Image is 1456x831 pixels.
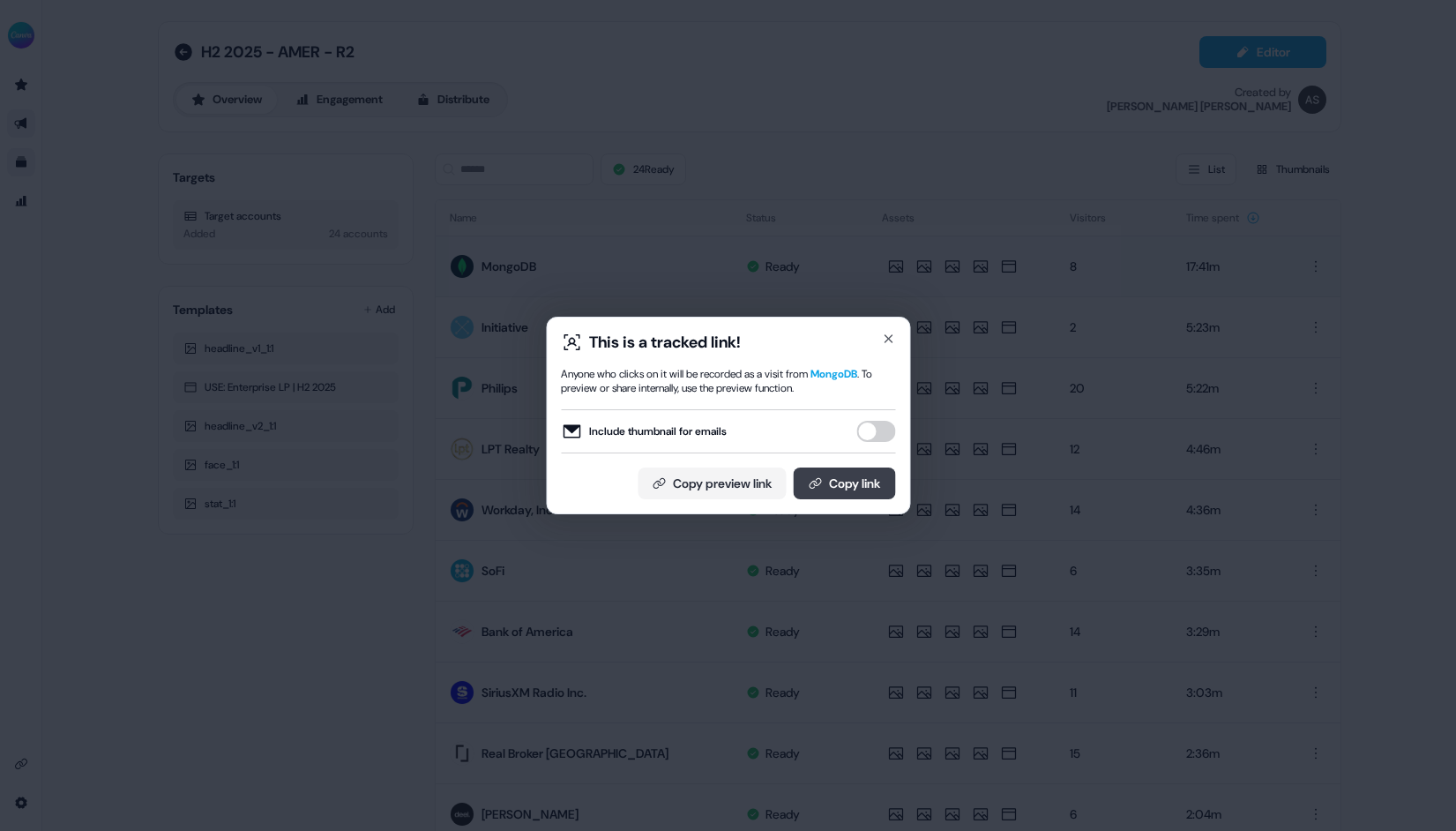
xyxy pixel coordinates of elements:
div: Anyone who clicks on it will be recorded as a visit from . To preview or share internally, use th... [561,367,895,395]
button: Copy link [793,468,895,499]
span: MongoDB [810,367,857,381]
div: This is a tracked link! [589,332,741,353]
button: Copy preview link [638,468,786,499]
label: Include thumbnail for emails [561,421,727,442]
